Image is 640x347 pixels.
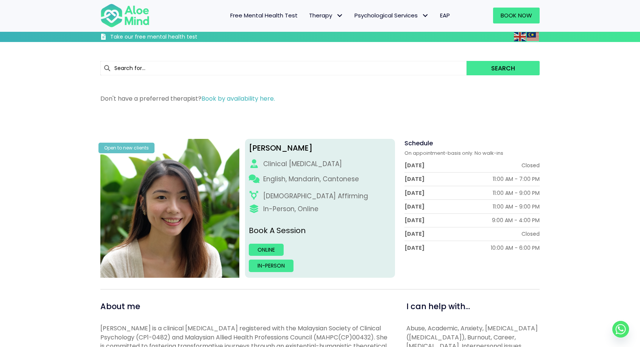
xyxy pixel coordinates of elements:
[110,33,238,41] h3: Take our free mental health test
[334,10,345,21] span: Therapy: submenu
[493,175,540,183] div: 11:00 AM - 7:00 PM
[225,8,303,23] a: Free Mental Health Test
[493,189,540,197] div: 11:00 AM - 9:00 PM
[434,8,456,23] a: EAP
[514,32,527,41] a: English
[521,162,540,169] div: Closed
[404,162,425,169] div: [DATE]
[98,143,155,153] div: Open to new clients
[404,230,425,238] div: [DATE]
[100,33,238,42] a: Take our free mental health test
[420,10,431,21] span: Psychological Services: submenu
[263,159,342,169] div: Clinical [MEDICAL_DATA]
[612,321,629,338] a: Whatsapp
[201,94,275,103] a: Book by availability here.
[404,189,425,197] div: [DATE]
[404,149,503,157] span: On appointment-basis only. No walk-ins
[249,244,284,256] a: Online
[440,11,450,19] span: EAP
[263,174,359,184] p: English, Mandarin, Cantonese
[309,11,343,19] span: Therapy
[100,61,467,75] input: Search for...
[404,203,425,210] div: [DATE]
[491,244,540,252] div: 10:00 AM - 6:00 PM
[404,139,433,148] span: Schedule
[406,301,470,312] span: I can help with...
[100,3,150,28] img: Aloe mind Logo
[493,8,540,23] a: Book Now
[100,139,239,278] img: Peggy Clin Psych
[404,175,425,183] div: [DATE]
[100,301,140,312] span: About me
[404,216,425,224] div: [DATE]
[263,204,318,214] div: In-Person, Online
[249,260,293,272] a: In-person
[493,203,540,210] div: 11:00 AM - 9:00 PM
[263,191,368,201] div: [DEMOGRAPHIC_DATA] Affirming
[100,94,540,103] p: Don't have a preferred therapist?
[249,225,392,236] p: Book A Session
[527,32,540,41] a: Malay
[501,11,532,19] span: Book Now
[527,32,539,41] img: ms
[514,32,526,41] img: en
[521,230,540,238] div: Closed
[159,8,456,23] nav: Menu
[303,8,349,23] a: TherapyTherapy: submenu
[467,61,540,75] button: Search
[230,11,298,19] span: Free Mental Health Test
[492,216,540,224] div: 9:00 AM - 4:00 PM
[354,11,429,19] span: Psychological Services
[249,143,392,154] div: [PERSON_NAME]
[349,8,434,23] a: Psychological ServicesPsychological Services: submenu
[404,244,425,252] div: [DATE]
